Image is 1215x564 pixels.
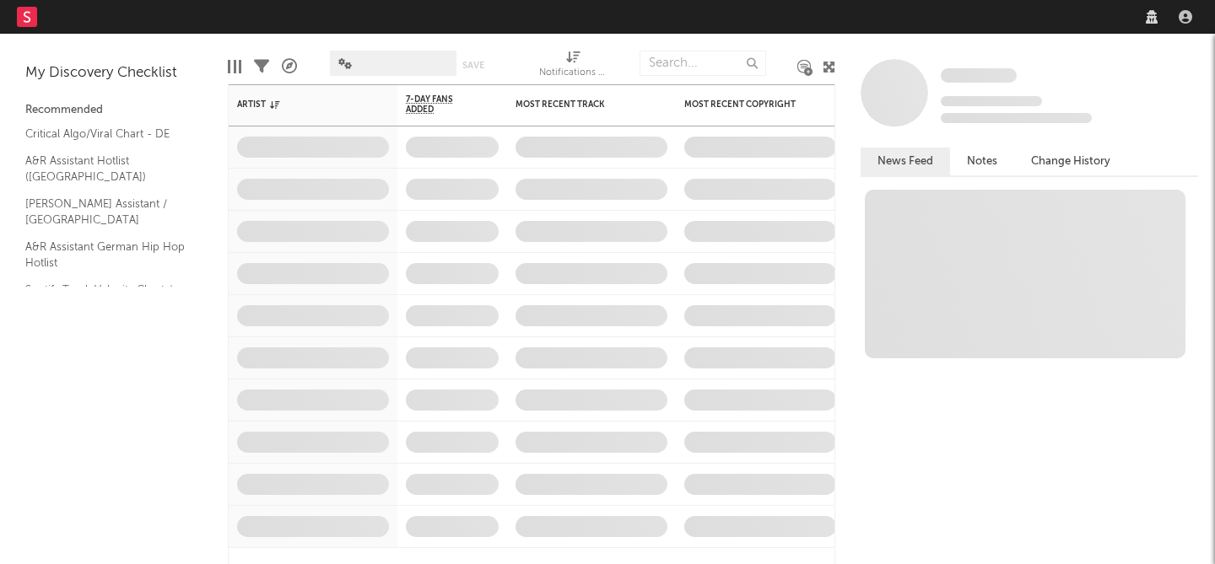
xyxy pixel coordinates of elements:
div: Notifications (Artist) [539,63,607,83]
button: Save [462,61,484,70]
a: Some Artist [941,67,1017,84]
div: Edit Columns [228,42,241,91]
span: 7-Day Fans Added [406,94,473,115]
a: A&R Assistant Hotlist ([GEOGRAPHIC_DATA]) [25,152,186,186]
span: Tracking Since: [DATE] [941,96,1042,106]
a: A&R Assistant German Hip Hop Hotlist [25,238,186,272]
a: Spotify Track Velocity Chart / DE [25,281,186,315]
span: 0 fans last week [941,113,1092,123]
a: [PERSON_NAME] Assistant / [GEOGRAPHIC_DATA] [25,195,186,229]
input: Search... [640,51,766,76]
a: Critical Algo/Viral Chart - DE [25,125,186,143]
div: Notifications (Artist) [539,42,607,91]
div: Most Recent Copyright [684,99,811,110]
div: Filters [254,42,269,91]
div: My Discovery Checklist [25,63,202,83]
div: Recommended [25,100,202,121]
span: Some Artist [941,68,1017,83]
button: Notes [950,148,1014,175]
div: A&R Pipeline [282,42,297,91]
button: Change History [1014,148,1127,175]
div: Most Recent Track [516,99,642,110]
button: News Feed [861,148,950,175]
div: Artist [237,99,364,110]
